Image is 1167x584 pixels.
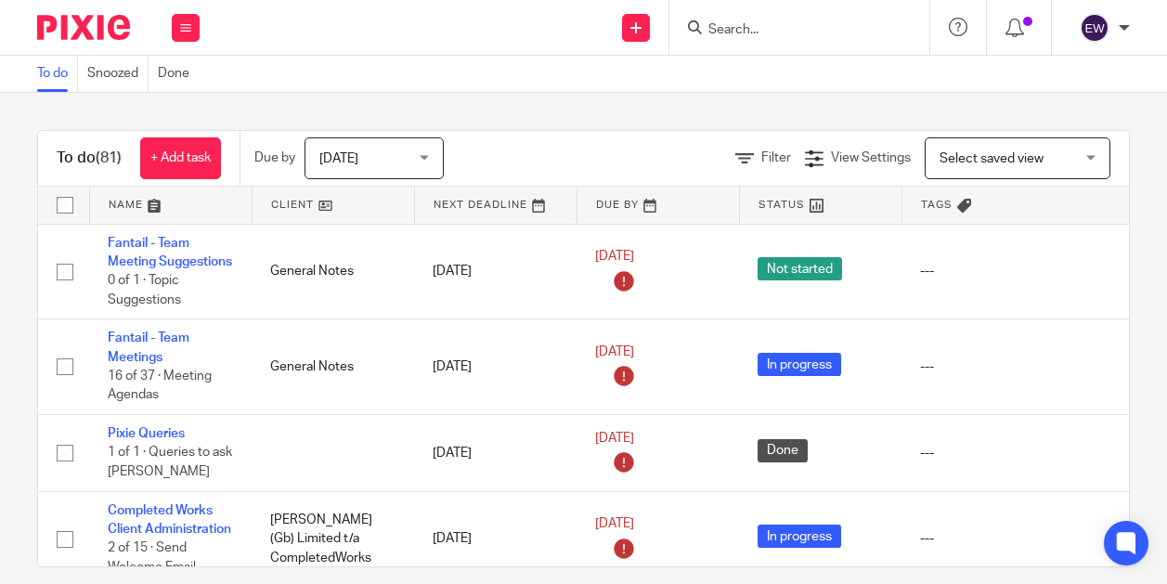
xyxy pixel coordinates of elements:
[108,331,189,363] a: Fantail - Team Meetings
[595,250,634,263] span: [DATE]
[96,150,122,165] span: (81)
[57,149,122,168] h1: To do
[252,319,414,415] td: General Notes
[108,541,196,574] span: 2 of 15 · Send Welcome Email
[87,56,149,92] a: Snoozed
[921,200,953,210] span: Tags
[414,224,577,319] td: [DATE]
[595,517,634,530] span: [DATE]
[1080,13,1109,43] img: svg%3E
[37,56,78,92] a: To do
[707,22,874,39] input: Search
[414,319,577,415] td: [DATE]
[758,353,841,376] span: In progress
[940,152,1044,165] span: Select saved view
[254,149,295,167] p: Due by
[108,237,232,268] a: Fantail - Team Meeting Suggestions
[158,56,199,92] a: Done
[595,432,634,445] span: [DATE]
[831,151,911,164] span: View Settings
[108,504,231,536] a: Completed Works Client Administration
[108,447,232,479] span: 1 of 1 · Queries to ask [PERSON_NAME]
[252,224,414,319] td: General Notes
[319,152,358,165] span: [DATE]
[108,427,185,440] a: Pixie Queries
[761,151,791,164] span: Filter
[595,345,634,358] span: [DATE]
[758,439,808,462] span: Done
[414,415,577,491] td: [DATE]
[37,15,130,40] img: Pixie
[758,257,842,280] span: Not started
[140,137,221,179] a: + Add task
[108,274,181,306] span: 0 of 1 · Topic Suggestions
[758,525,841,548] span: In progress
[108,370,212,402] span: 16 of 37 · Meeting Agendas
